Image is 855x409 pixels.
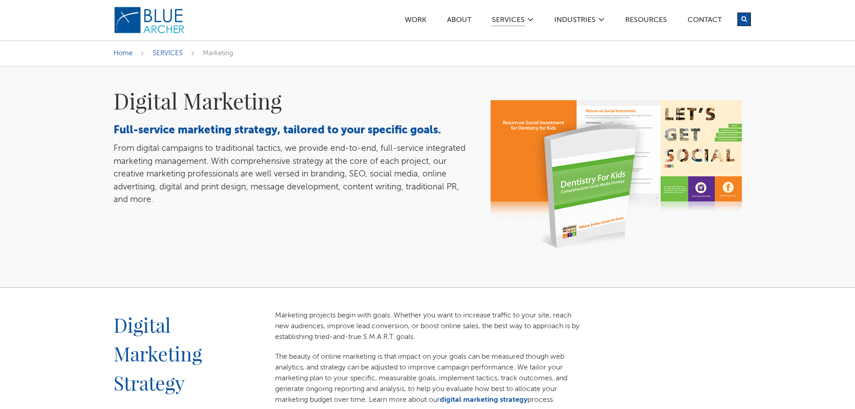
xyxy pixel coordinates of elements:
[114,87,473,114] h1: Digital Marketing
[275,310,580,343] p: Marketing projects begin with goals. Whether you want to increase traffic to your site, reach new...
[114,50,132,57] a: Home
[275,352,580,405] p: The beauty of online marketing is that impact on your goals can be measured though web analytics,...
[491,100,742,254] img: social%2Dstrategy%2Doptimized.png
[625,17,667,26] a: Resources
[447,17,472,26] a: ABOUT
[203,50,233,57] span: Marketing
[153,50,183,57] a: SERVICES
[554,17,596,26] a: Industries
[687,17,722,26] a: Contact
[404,17,427,26] a: Work
[114,123,473,138] h3: Full-service marketing strategy, tailored to your specific goals.
[440,396,527,404] a: digital marketing strategy
[114,6,185,34] img: Blue Archer Logo
[491,17,525,26] a: SERVICES
[114,142,473,207] p: From digital campaigns to traditional tactics, we provide end-to-end, full-service integrated mar...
